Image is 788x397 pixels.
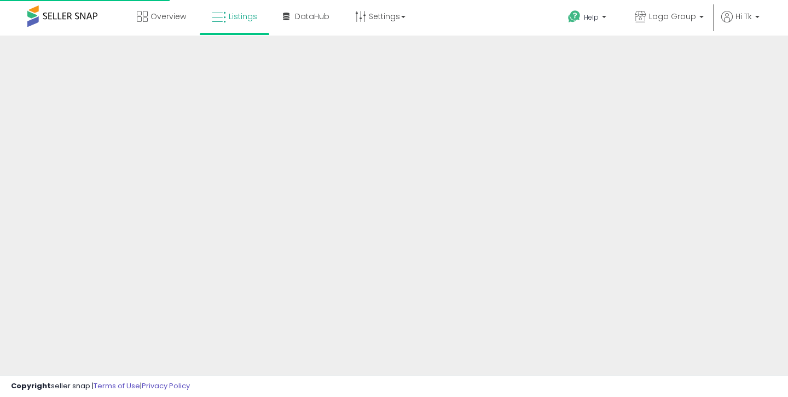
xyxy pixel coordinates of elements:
strong: Copyright [11,381,51,391]
a: Terms of Use [94,381,140,391]
div: seller snap | | [11,381,190,392]
i: Get Help [567,10,581,24]
span: Help [584,13,599,22]
a: Hi Tk [721,11,760,36]
span: Listings [229,11,257,22]
a: Privacy Policy [142,381,190,391]
span: Lago Group [649,11,696,22]
span: Overview [150,11,186,22]
span: DataHub [295,11,329,22]
span: Hi Tk [735,11,752,22]
a: Help [559,2,617,36]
